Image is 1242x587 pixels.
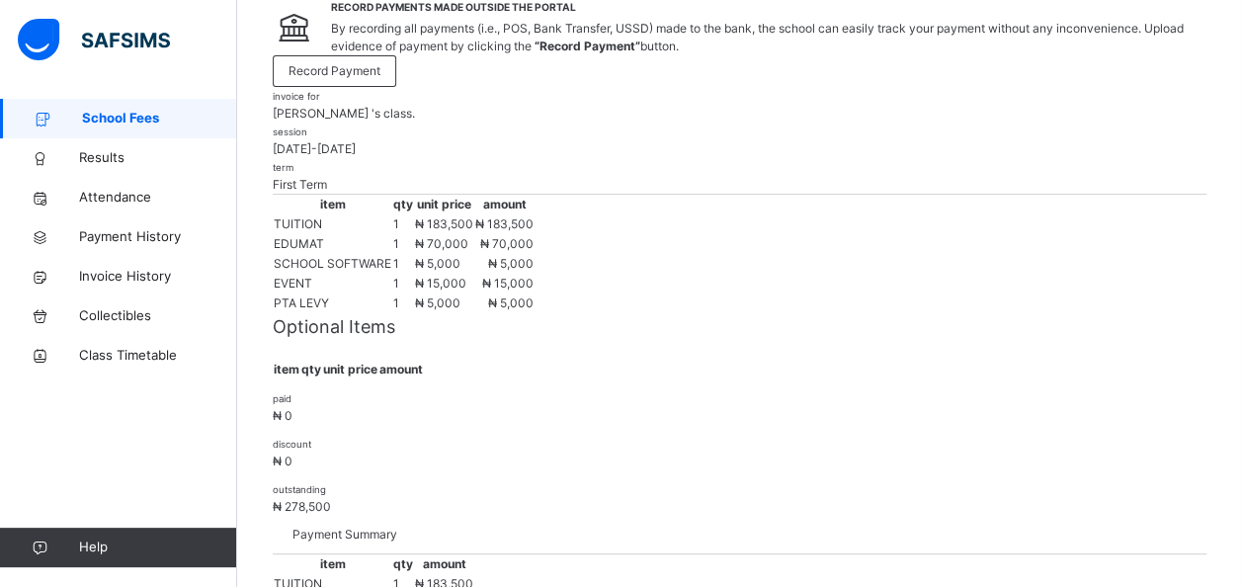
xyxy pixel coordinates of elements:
[273,91,320,102] small: invoice for
[273,554,392,574] th: item
[273,484,326,495] small: outstanding
[79,306,237,326] span: Collectibles
[273,408,292,423] span: ₦ 0
[300,360,322,379] th: qty
[274,275,391,293] div: EVENT
[378,360,424,379] th: amount
[273,360,300,379] th: item
[392,293,414,313] td: 1
[273,162,293,173] small: term
[474,195,535,214] th: amount
[415,256,460,271] span: ₦ 5,000
[79,227,237,247] span: Payment History
[273,454,292,468] span: ₦ 0
[79,346,237,366] span: Class Timetable
[79,188,237,208] span: Attendance
[79,538,236,557] span: Help
[415,236,468,251] span: ₦ 70,000
[274,255,391,273] div: SCHOOL SOFTWARE
[289,62,380,80] span: Record Payment
[392,254,414,274] td: 1
[273,439,311,450] small: discount
[415,295,460,310] span: ₦ 5,000
[273,499,331,514] span: ₦ 278,500
[475,216,534,231] span: ₦ 183,500
[415,216,473,231] span: ₦ 183,500
[414,554,474,574] th: amount
[415,276,466,291] span: ₦ 15,000
[480,236,534,251] span: ₦ 70,000
[414,195,474,214] th: unit price
[79,267,237,287] span: Invoice History
[79,148,237,168] span: Results
[273,313,1206,340] p: Optional Items
[273,126,307,137] small: session
[392,274,414,293] td: 1
[273,195,392,214] th: item
[392,234,414,254] td: 1
[331,21,1184,53] span: By recording all payments (i.e., POS, Bank Transfer, USSD) made to the bank, the school can easil...
[322,360,378,379] th: unit price
[392,195,414,214] th: qty
[535,39,640,53] b: “Record Payment”
[273,393,291,404] small: paid
[18,19,170,60] img: safsims
[273,176,1206,194] p: First Term
[392,554,414,574] th: qty
[82,109,237,128] span: School Fees
[274,294,391,312] div: PTA LEVY
[273,105,1206,123] p: [PERSON_NAME] 's class.
[488,256,534,271] span: ₦ 5,000
[292,526,1187,544] p: Payment Summary
[274,235,391,253] div: EDUMAT
[482,276,534,291] span: ₦ 15,000
[488,295,534,310] span: ₦ 5,000
[273,140,1206,158] p: [DATE]-[DATE]
[274,215,391,233] div: TUITION
[392,214,414,234] td: 1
